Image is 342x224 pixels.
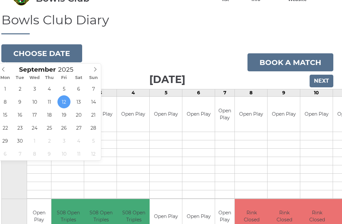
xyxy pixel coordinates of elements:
[72,108,85,121] span: September 20, 2025
[87,82,100,95] span: September 7, 2025
[28,108,41,121] span: September 17, 2025
[72,134,85,147] span: October 4, 2025
[310,75,333,87] input: Next
[72,121,85,134] span: September 27, 2025
[87,134,100,147] span: October 5, 2025
[57,76,71,80] span: Fri
[150,97,182,132] td: Open Play
[43,134,56,147] span: October 2, 2025
[43,147,56,160] span: October 9, 2025
[117,97,149,132] td: Open Play
[247,53,333,71] a: Book a match
[300,97,333,132] td: Open Play
[13,147,26,160] span: October 7, 2025
[13,121,26,134] span: September 23, 2025
[43,121,56,134] span: September 25, 2025
[43,95,56,108] span: September 11, 2025
[28,121,41,134] span: September 24, 2025
[268,89,300,97] td: 9
[87,147,100,160] span: October 12, 2025
[13,108,26,121] span: September 16, 2025
[87,121,100,134] span: September 28, 2025
[13,82,26,95] span: September 2, 2025
[27,76,42,80] span: Wed
[28,82,41,95] span: September 3, 2025
[72,147,85,160] span: October 11, 2025
[86,76,101,80] span: Sun
[182,89,215,97] td: 6
[117,89,150,97] td: 4
[268,97,300,132] td: Open Play
[72,82,85,95] span: September 6, 2025
[57,95,70,108] span: September 12, 2025
[215,97,234,132] td: Open Play
[235,97,267,132] td: Open Play
[19,67,56,73] span: Scroll to increment
[235,89,268,97] td: 8
[28,134,41,147] span: October 1, 2025
[57,147,70,160] span: October 10, 2025
[43,108,56,121] span: September 18, 2025
[57,134,70,147] span: October 3, 2025
[1,13,333,35] h1: Bowls Club Diary
[57,108,70,121] span: September 19, 2025
[13,134,26,147] span: September 30, 2025
[28,147,41,160] span: October 8, 2025
[43,82,56,95] span: September 4, 2025
[56,66,82,73] input: Scroll to increment
[87,108,100,121] span: September 21, 2025
[1,44,82,62] button: Choose date
[215,89,235,97] td: 7
[28,95,41,108] span: September 10, 2025
[150,89,182,97] td: 5
[57,121,70,134] span: September 26, 2025
[13,95,26,108] span: September 9, 2025
[87,95,100,108] span: September 14, 2025
[57,82,70,95] span: September 5, 2025
[300,89,333,97] td: 10
[71,76,86,80] span: Sat
[182,97,215,132] td: Open Play
[72,95,85,108] span: September 13, 2025
[42,76,57,80] span: Thu
[13,76,27,80] span: Tue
